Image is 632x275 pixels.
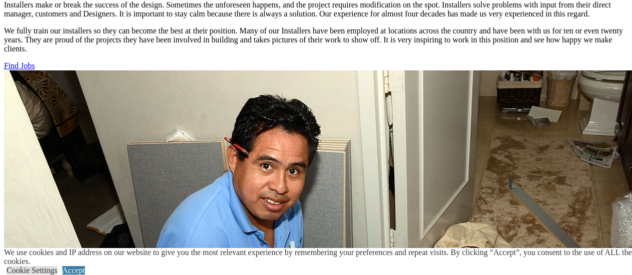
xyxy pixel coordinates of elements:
[4,26,628,53] p: We fully train our installers so they can become the best at their position. Many of our Installe...
[62,266,85,275] a: Accept
[4,0,628,18] p: Installers make or break the success of the design. Sometimes the unforeseen happens, and the pro...
[6,266,57,275] a: Cookie Settings
[4,248,632,266] div: We use cookies and IP address on our website to give you the most relevant experience by remember...
[4,61,35,70] a: Find Jobs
